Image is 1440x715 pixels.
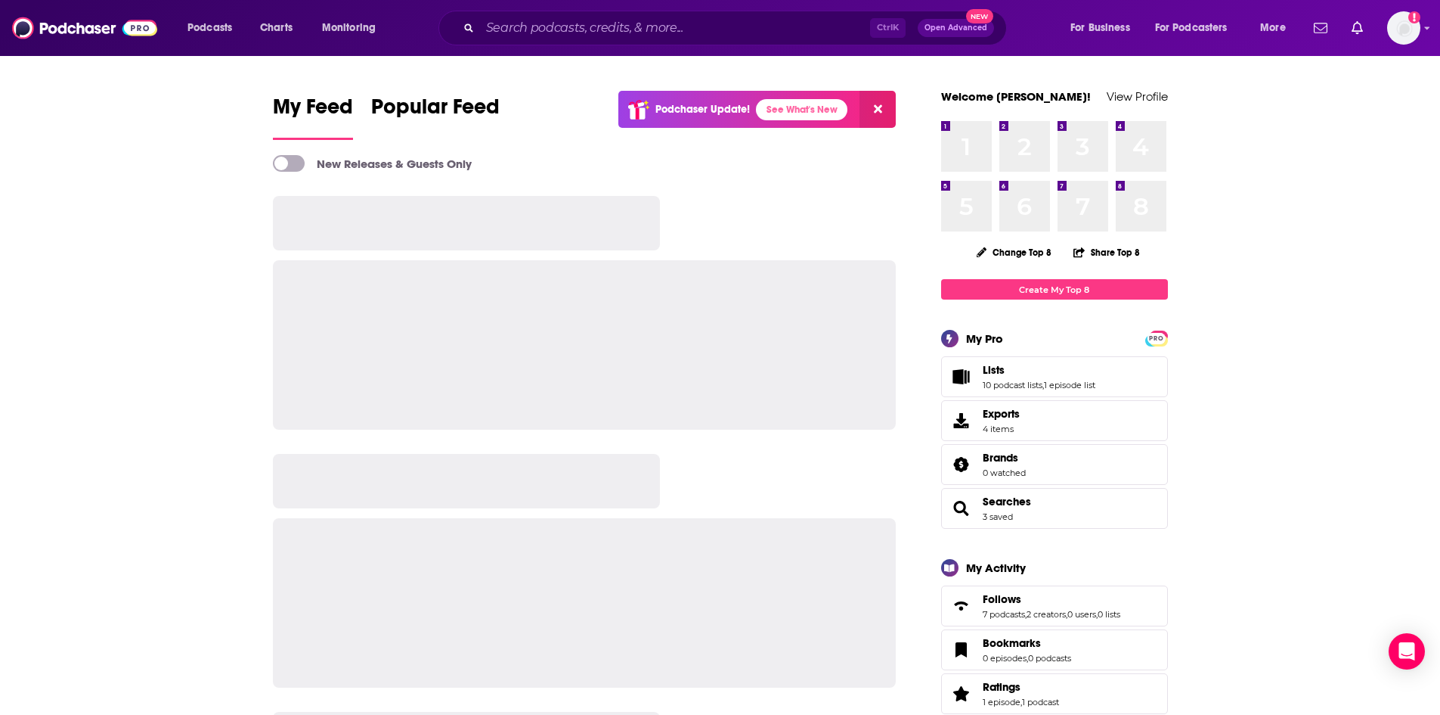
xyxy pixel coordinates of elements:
div: Open Intercom Messenger [1389,633,1425,670]
a: Searches [983,495,1031,508]
a: Charts [250,16,302,40]
a: 1 podcast [1022,697,1059,707]
img: User Profile [1387,11,1420,45]
a: 3 saved [983,511,1013,522]
a: Follows [946,595,977,617]
a: Ratings [946,683,977,704]
a: 1 episode list [1044,380,1095,390]
span: Bookmarks [941,630,1168,670]
span: Monitoring [322,17,376,39]
span: Ratings [983,680,1020,694]
span: Ratings [941,673,1168,714]
a: Create My Top 8 [941,279,1168,300]
span: , [1042,380,1044,390]
span: Exports [983,407,1020,421]
a: Welcome [PERSON_NAME]! [941,89,1091,104]
a: 1 episode [983,697,1020,707]
a: 0 lists [1098,609,1120,620]
span: , [1025,609,1027,620]
span: Searches [941,488,1168,529]
span: For Podcasters [1155,17,1228,39]
a: My Feed [273,94,353,140]
a: 0 podcasts [1028,653,1071,664]
span: Ctrl K [870,18,906,38]
a: Exports [941,400,1168,441]
a: New Releases & Guests Only [273,155,472,172]
div: My Activity [966,561,1026,575]
a: Ratings [983,680,1059,694]
a: Follows [983,592,1120,606]
a: PRO [1147,332,1166,344]
span: 4 items [983,424,1020,434]
span: My Feed [273,94,353,129]
span: Bookmarks [983,636,1041,650]
div: Search podcasts, credits, & more... [453,11,1021,45]
div: My Pro [966,331,1003,346]
a: 2 creators [1027,609,1066,620]
a: Bookmarks [983,636,1071,650]
span: , [1027,653,1028,664]
a: Show notifications dropdown [1346,15,1369,41]
a: Searches [946,498,977,519]
span: Popular Feed [371,94,500,129]
a: 0 users [1067,609,1096,620]
a: 10 podcast lists [983,380,1042,390]
button: open menu [1060,16,1149,40]
span: Brands [983,451,1018,465]
a: Lists [946,366,977,387]
a: View Profile [1107,89,1168,104]
button: Open AdvancedNew [918,19,994,37]
span: Follows [983,592,1021,606]
a: 0 episodes [983,653,1027,664]
a: Brands [983,451,1026,465]
a: Brands [946,454,977,475]
a: 7 podcasts [983,609,1025,620]
a: Lists [983,363,1095,377]
a: See What's New [756,99,847,120]
button: open menu [177,16,252,40]
span: Brands [941,444,1168,485]
a: Show notifications dropdown [1308,15,1333,41]
button: open menu [1250,16,1305,40]
span: Podcasts [187,17,232,39]
svg: Add a profile image [1408,11,1420,23]
span: , [1096,609,1098,620]
span: Lists [983,363,1005,377]
span: More [1260,17,1286,39]
p: Podchaser Update! [655,103,750,116]
span: Open Advanced [924,24,987,32]
button: Change Top 8 [968,243,1061,262]
button: open menu [1145,16,1250,40]
button: Share Top 8 [1073,238,1141,267]
span: Follows [941,586,1168,626]
span: , [1020,697,1022,707]
span: Charts [260,17,293,39]
input: Search podcasts, credits, & more... [480,16,870,40]
a: 0 watched [983,468,1026,478]
span: Lists [941,356,1168,397]
img: Podchaser - Follow, Share and Rate Podcasts [12,14,157,42]
span: Exports [946,410,977,431]
a: Bookmarks [946,639,977,661]
a: Popular Feed [371,94,500,140]
span: PRO [1147,333,1166,344]
button: Show profile menu [1387,11,1420,45]
span: , [1066,609,1067,620]
span: Logged in as mindyn [1387,11,1420,45]
button: open menu [311,16,395,40]
span: For Business [1070,17,1130,39]
span: New [966,9,993,23]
